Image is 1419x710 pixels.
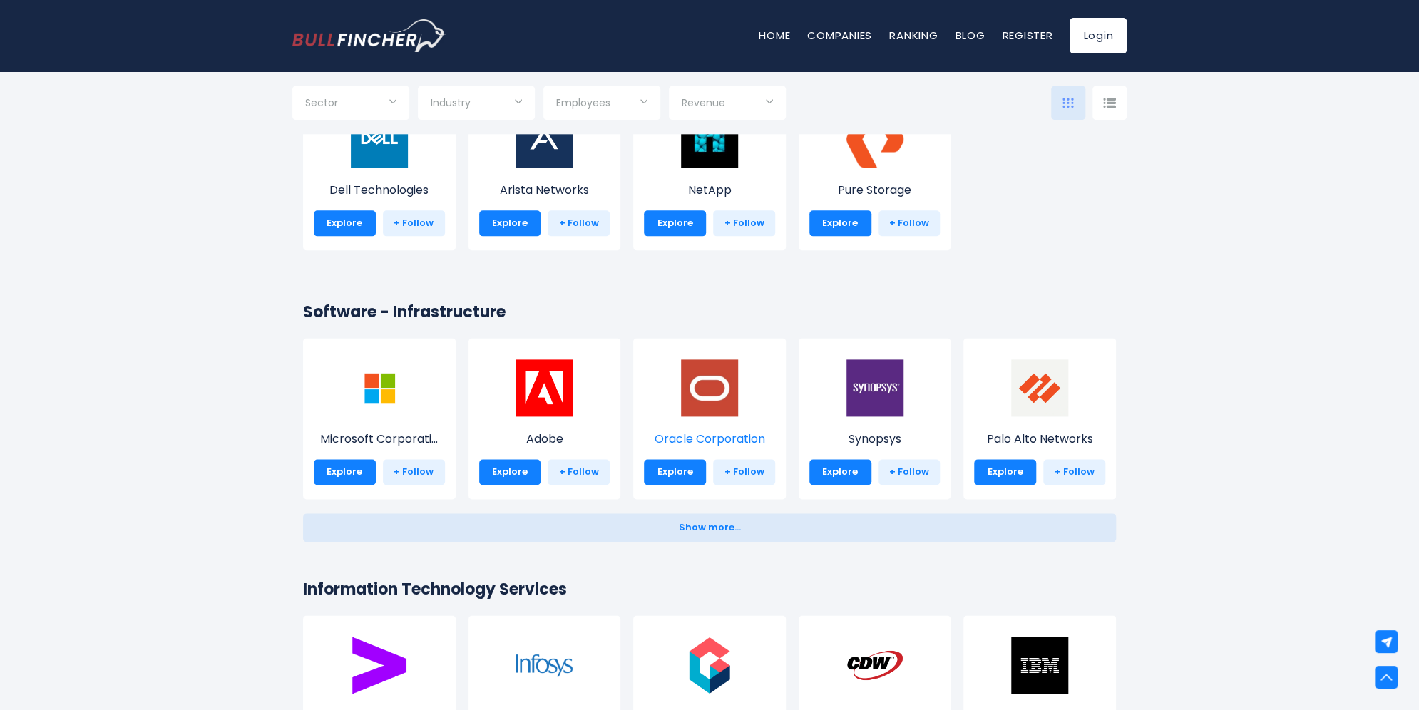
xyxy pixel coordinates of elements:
[644,431,775,448] p: Oracle Corporation
[314,182,445,199] p: Dell Technologies
[1062,98,1074,108] img: icon-comp-grid.svg
[713,210,775,236] a: + Follow
[516,637,573,694] img: INFY.png
[889,28,938,43] a: Ranking
[1011,637,1068,694] img: IBM.png
[1011,359,1068,416] img: PANW.png
[974,459,1036,485] a: Explore
[1070,18,1127,53] a: Login
[644,137,775,199] a: NetApp
[679,523,741,533] span: Show more...
[682,91,773,117] input: Selection
[644,459,706,485] a: Explore
[846,359,903,416] img: SNPS.png
[955,28,985,43] a: Blog
[351,637,408,694] img: ACN.png
[516,110,573,168] img: ANET.png
[556,91,647,117] input: Selection
[305,91,396,117] input: Selection
[809,137,941,199] a: Pure Storage
[314,137,445,199] a: Dell Technologies
[479,431,610,448] p: Adobe
[809,182,941,199] p: Pure Storage
[314,386,445,448] a: Microsoft Corporati...
[548,210,610,236] a: + Follow
[1103,98,1116,108] img: icon-comp-list-view.svg
[1043,459,1105,485] a: + Follow
[644,386,775,448] a: Oracle Corporation
[681,359,738,416] img: ORCL.jpeg
[556,96,610,109] span: Employees
[878,459,941,485] a: + Follow
[351,110,408,168] img: DELL.png
[351,359,408,416] img: MSFT.png
[383,459,445,485] a: + Follow
[681,110,738,168] img: NTAP.jpeg
[431,91,522,117] input: Selection
[809,459,871,485] a: Explore
[682,96,725,109] span: Revenue
[314,431,445,448] p: Microsoft Corporation
[479,137,610,199] a: Arista Networks
[974,386,1105,448] a: Palo Alto Networks
[303,577,1116,601] h2: Information Technology Services
[516,359,573,416] img: ADBE.png
[479,459,541,485] a: Explore
[303,513,1116,542] button: Show more...
[479,182,610,199] p: Arista Networks
[809,210,871,236] a: Explore
[1002,28,1052,43] a: Register
[314,210,376,236] a: Explore
[431,96,471,109] span: Industry
[809,386,941,448] a: Synopsys
[846,110,903,168] img: PSTG.png
[644,182,775,199] p: NetApp
[303,300,1116,324] h2: Software - Infrastructure
[305,96,338,109] span: Sector
[292,19,446,52] img: Bullfincher logo
[479,210,541,236] a: Explore
[809,431,941,448] p: Synopsys
[314,459,376,485] a: Explore
[479,386,610,448] a: Adobe
[846,637,903,694] img: CDW.png
[807,28,872,43] a: Companies
[548,459,610,485] a: + Follow
[878,210,941,236] a: + Follow
[644,210,706,236] a: Explore
[759,28,790,43] a: Home
[681,637,738,694] img: G.png
[383,210,445,236] a: + Follow
[713,459,775,485] a: + Follow
[292,19,446,52] a: Go to homepage
[974,431,1105,448] p: Palo Alto Networks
